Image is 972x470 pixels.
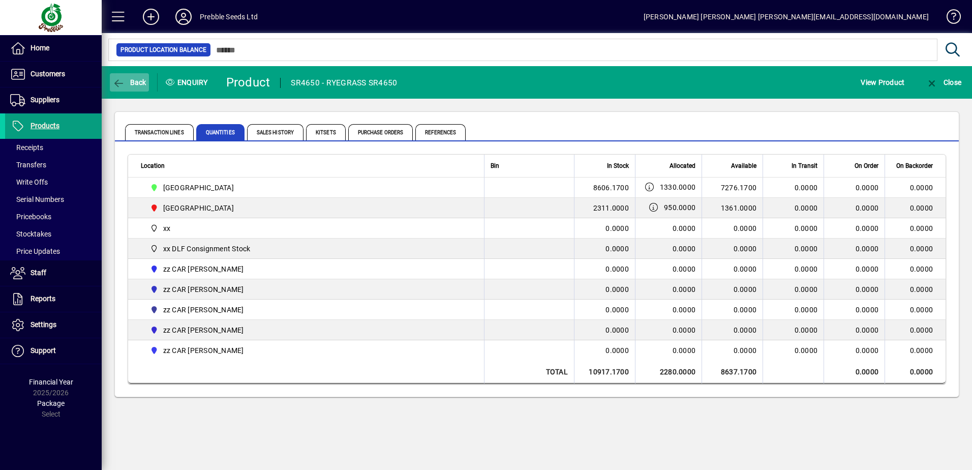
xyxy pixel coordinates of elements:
span: [GEOGRAPHIC_DATA] [163,183,234,193]
span: In Transit [792,160,817,171]
span: Financial Year [29,378,73,386]
span: 0.0000 [795,346,818,355]
a: Support [5,338,102,364]
button: Close [923,73,964,92]
td: 0.0000 [702,300,763,320]
span: Kitsets [306,124,346,140]
span: Suppliers [31,96,59,104]
td: 0.0000 [824,361,885,384]
span: 0.0000 [795,285,818,293]
span: 0.0000 [795,224,818,232]
span: CHRISTCHURCH [146,182,473,194]
span: zz CAR [PERSON_NAME] [163,305,244,315]
td: 8637.1700 [702,361,763,384]
span: Quantities [196,124,245,140]
span: Customers [31,70,65,78]
span: Package [37,399,65,407]
span: xx [146,222,473,234]
a: Home [5,36,102,61]
a: Settings [5,312,102,338]
td: 0.0000 [574,218,635,239]
span: zz CAR [PERSON_NAME] [163,345,244,356]
td: 2311.0000 [574,198,635,218]
span: zz CAR [PERSON_NAME] [163,284,244,295]
td: 7276.1700 [702,178,763,198]
td: 0.0000 [885,178,946,198]
span: 0.0000 [673,346,696,355]
span: Receipts [10,143,43,152]
span: xx DLF Consignment Stock [146,243,473,255]
span: Products [31,122,59,130]
span: 0.0000 [795,245,818,253]
span: 0.0000 [856,203,879,213]
span: 0.0000 [673,306,696,314]
span: Transaction Lines [125,124,194,140]
span: References [415,124,466,140]
td: 0.0000 [702,320,763,340]
span: Allocated [670,160,695,171]
span: zz CAR MATT [146,324,473,336]
span: 0.0000 [795,326,818,334]
td: 0.0000 [702,340,763,361]
div: Enquiry [158,74,219,91]
a: Price Updates [5,243,102,260]
span: Reports [31,295,55,303]
td: 0.0000 [574,320,635,340]
td: 0.0000 [702,218,763,239]
a: Customers [5,62,102,87]
td: 0.0000 [885,218,946,239]
span: Product Location Balance [120,45,206,55]
span: 0.0000 [673,224,696,232]
td: 8606.1700 [574,178,635,198]
span: zz CAR [PERSON_NAME] [163,325,244,335]
span: On Backorder [896,160,933,171]
button: Add [135,8,167,26]
button: Back [110,73,149,92]
td: 0.0000 [574,259,635,279]
span: 0.0000 [795,184,818,192]
span: Write Offs [10,178,48,186]
a: Stocktakes [5,225,102,243]
td: 0.0000 [885,361,946,384]
span: zz CAR CRAIG B [146,283,473,296]
a: Suppliers [5,87,102,113]
span: Back [112,78,146,86]
a: Receipts [5,139,102,156]
a: Transfers [5,156,102,173]
span: Purchase Orders [348,124,413,140]
span: Sales History [247,124,303,140]
a: Pricebooks [5,208,102,225]
span: 0.0000 [795,204,818,212]
span: In Stock [607,160,629,171]
span: Available [731,160,756,171]
span: Location [141,160,165,171]
span: Bin [491,160,499,171]
div: Product [226,74,270,91]
span: Staff [31,269,46,277]
span: Settings [31,320,56,329]
td: 0.0000 [885,259,946,279]
td: 0.0000 [885,239,946,259]
td: 0.0000 [702,259,763,279]
app-page-header-button: Close enquiry [915,73,972,92]
span: zz CAR CRAIG G [146,304,473,316]
span: 0.0000 [856,223,879,233]
button: View Product [858,73,907,92]
span: [GEOGRAPHIC_DATA] [163,203,234,213]
app-page-header-button: Back [102,73,158,92]
span: Close [926,78,961,86]
a: Knowledge Base [939,2,959,35]
span: 0.0000 [856,305,879,315]
span: Pricebooks [10,213,51,221]
span: Transfers [10,161,46,169]
span: 1330.0000 [660,182,695,192]
span: Price Updates [10,247,60,255]
td: 0.0000 [702,239,763,259]
span: 0.0000 [856,345,879,356]
span: 0.0000 [673,245,696,253]
td: 0.0000 [885,340,946,361]
a: Serial Numbers [5,191,102,208]
span: 0.0000 [673,285,696,293]
span: 0.0000 [856,244,879,254]
td: 10917.1700 [574,361,635,384]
